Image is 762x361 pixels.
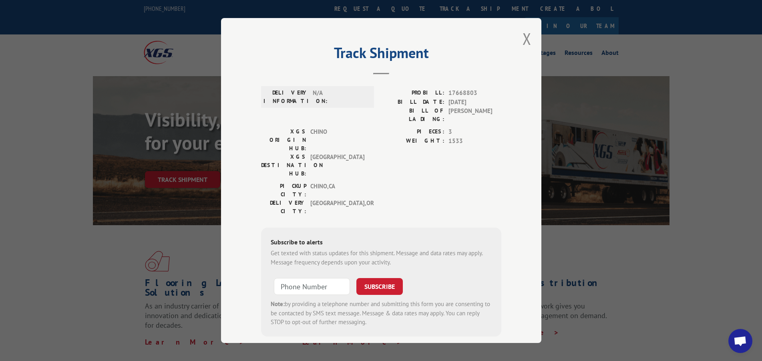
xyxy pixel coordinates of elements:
[356,278,403,295] button: SUBSCRIBE
[271,237,492,249] div: Subscribe to alerts
[310,182,364,199] span: CHINO , CA
[523,28,531,49] button: Close modal
[448,137,501,146] span: 1533
[261,153,306,178] label: XGS DESTINATION HUB:
[313,89,367,105] span: N/A
[263,89,309,105] label: DELIVERY INFORMATION:
[271,249,492,267] div: Get texted with status updates for this shipment. Message and data rates may apply. Message frequ...
[310,153,364,178] span: [GEOGRAPHIC_DATA]
[381,107,444,123] label: BILL OF LADING:
[274,278,350,295] input: Phone Number
[310,127,364,153] span: CHINO
[448,107,501,123] span: [PERSON_NAME]
[448,127,501,137] span: 3
[261,127,306,153] label: XGS ORIGIN HUB:
[448,89,501,98] span: 17668803
[271,300,492,327] div: by providing a telephone number and submitting this form you are consenting to be contacted by SM...
[310,199,364,216] span: [GEOGRAPHIC_DATA] , OR
[261,199,306,216] label: DELIVERY CITY:
[261,182,306,199] label: PICKUP CITY:
[381,89,444,98] label: PROBILL:
[271,300,285,308] strong: Note:
[728,329,752,353] div: Open chat
[381,137,444,146] label: WEIGHT:
[381,98,444,107] label: BILL DATE:
[448,98,501,107] span: [DATE]
[261,47,501,63] h2: Track Shipment
[381,127,444,137] label: PIECES:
